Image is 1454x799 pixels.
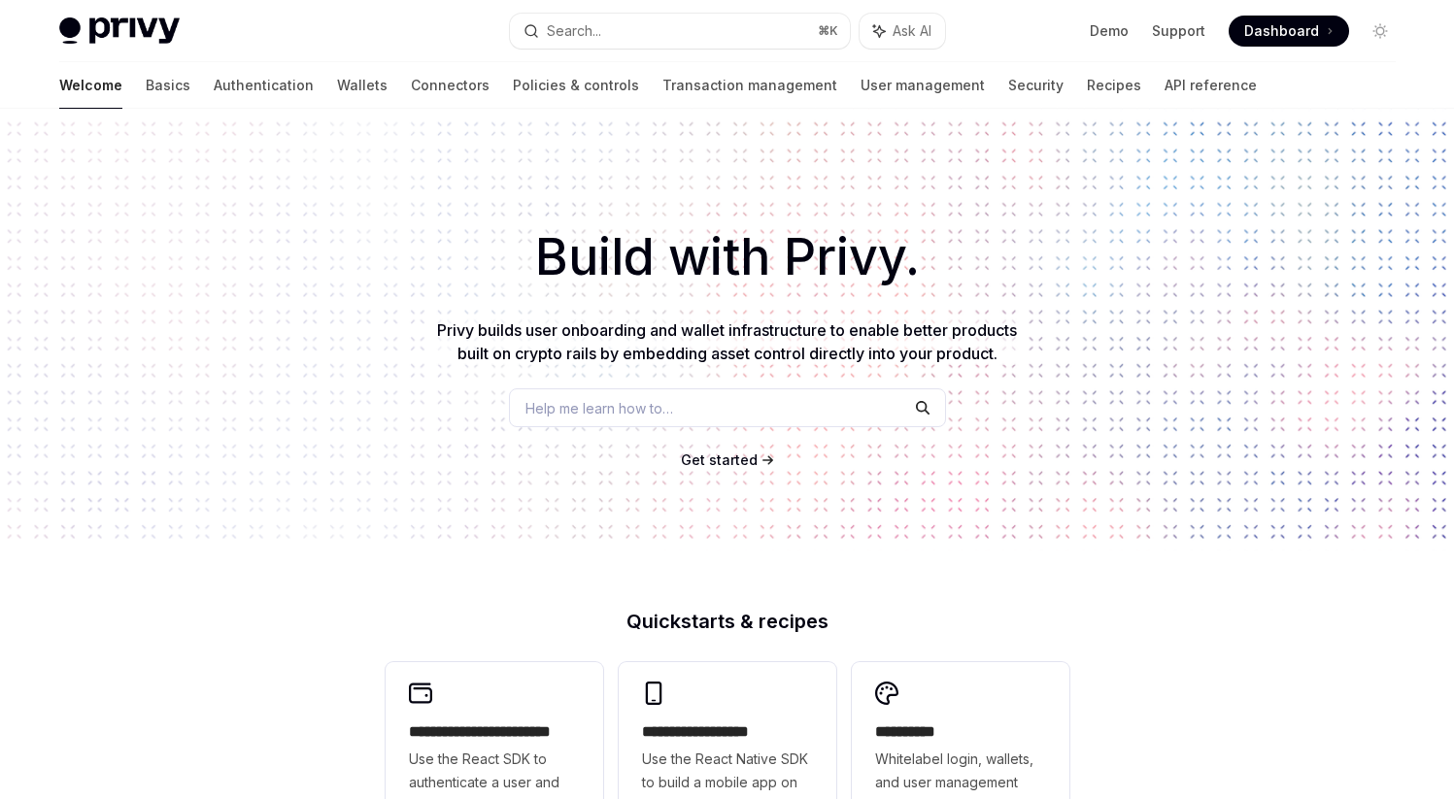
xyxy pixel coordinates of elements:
[146,62,190,109] a: Basics
[1087,62,1141,109] a: Recipes
[662,62,837,109] a: Transaction management
[59,17,180,45] img: light logo
[1365,16,1396,47] button: Toggle dark mode
[337,62,388,109] a: Wallets
[861,62,985,109] a: User management
[525,398,673,418] span: Help me learn how to…
[1090,21,1129,41] a: Demo
[681,450,758,470] a: Get started
[513,62,639,109] a: Policies & controls
[59,62,122,109] a: Welcome
[860,14,945,49] button: Ask AI
[893,21,931,41] span: Ask AI
[1229,16,1349,47] a: Dashboard
[681,451,758,468] span: Get started
[1008,62,1064,109] a: Security
[214,62,314,109] a: Authentication
[411,62,490,109] a: Connectors
[31,219,1423,295] h1: Build with Privy.
[547,19,601,43] div: Search...
[510,14,850,49] button: Search...⌘K
[1165,62,1257,109] a: API reference
[818,23,838,39] span: ⌘ K
[1152,21,1205,41] a: Support
[437,320,1017,363] span: Privy builds user onboarding and wallet infrastructure to enable better products built on crypto ...
[386,612,1069,631] h2: Quickstarts & recipes
[1244,21,1319,41] span: Dashboard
